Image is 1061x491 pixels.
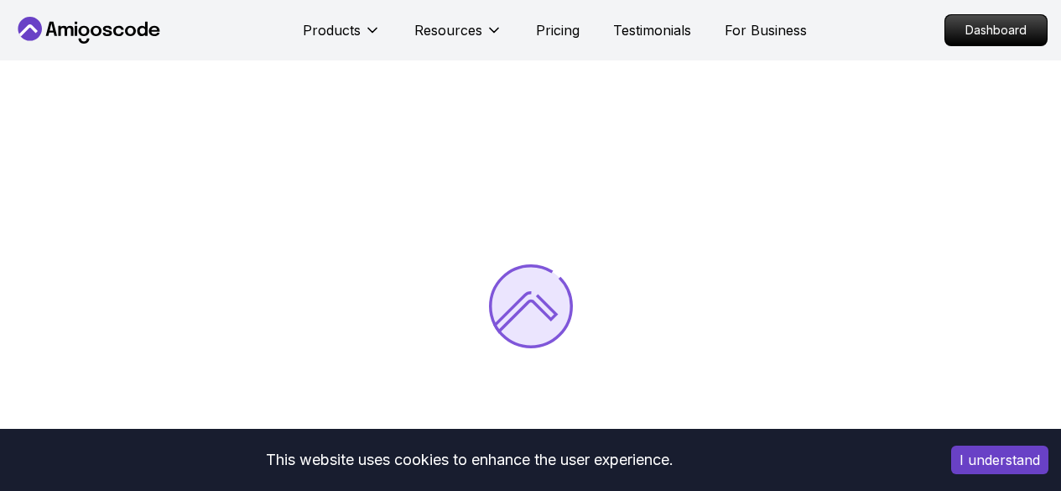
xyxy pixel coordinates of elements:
[945,15,1047,45] p: Dashboard
[613,20,691,40] a: Testimonials
[414,20,502,54] button: Resources
[944,14,1048,46] a: Dashboard
[725,20,807,40] a: For Business
[13,441,926,478] div: This website uses cookies to enhance the user experience.
[951,446,1048,474] button: Accept cookies
[303,20,381,54] button: Products
[536,20,580,40] a: Pricing
[414,20,482,40] p: Resources
[303,20,361,40] p: Products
